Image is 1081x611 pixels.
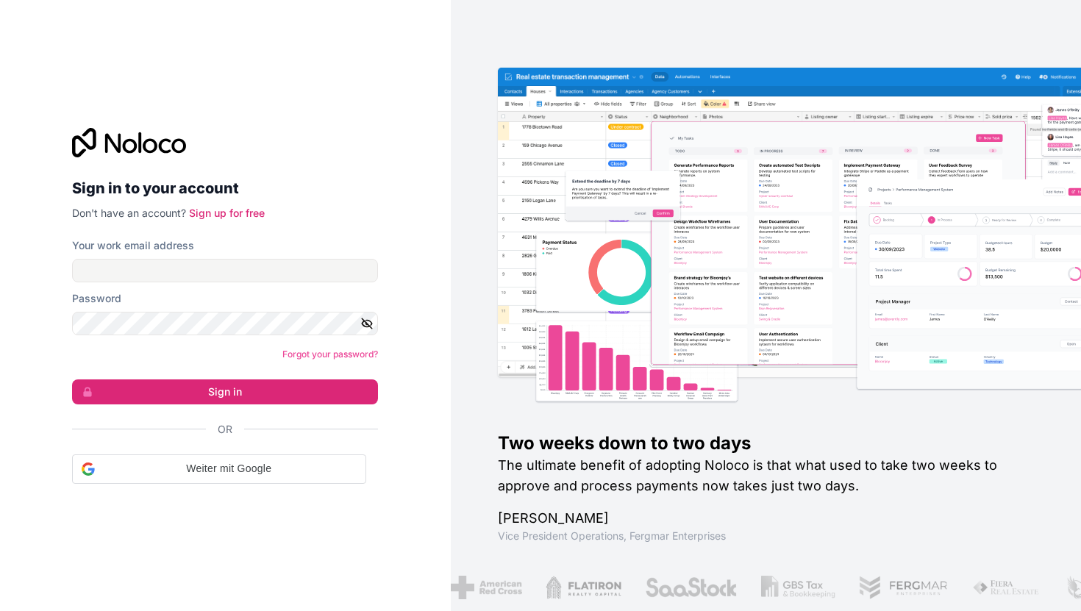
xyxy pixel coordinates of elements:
[72,454,366,484] div: Weiter mit Google
[760,576,835,599] img: /assets/gbstax-C-GtDUiK.png
[498,455,1035,496] h2: The ultimate benefit of adopting Noloco is that what used to take two weeks to approve and proces...
[645,576,738,599] img: /assets/saastock-C6Zbiodz.png
[72,238,194,253] label: Your work email address
[450,576,521,599] img: /assets/american-red-cross-BAupjrZR.png
[859,576,949,599] img: /assets/fergmar-CudnrXN5.png
[971,576,1041,599] img: /assets/fiera-fwj2N5v4.png
[498,508,1035,529] h1: [PERSON_NAME]
[498,432,1035,455] h1: Two weeks down to two days
[498,529,1035,543] h1: Vice President Operations , Fergmar Enterprises
[189,207,265,219] a: Sign up for free
[101,461,357,476] span: Weiter mit Google
[282,349,378,360] a: Forgot your password?
[72,175,378,201] h2: Sign in to your account
[72,379,378,404] button: Sign in
[72,312,378,335] input: Password
[72,207,186,219] span: Don't have an account?
[72,259,378,282] input: Email address
[545,576,621,599] img: /assets/flatiron-C8eUkumj.png
[218,422,232,437] span: Or
[72,291,121,306] label: Password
